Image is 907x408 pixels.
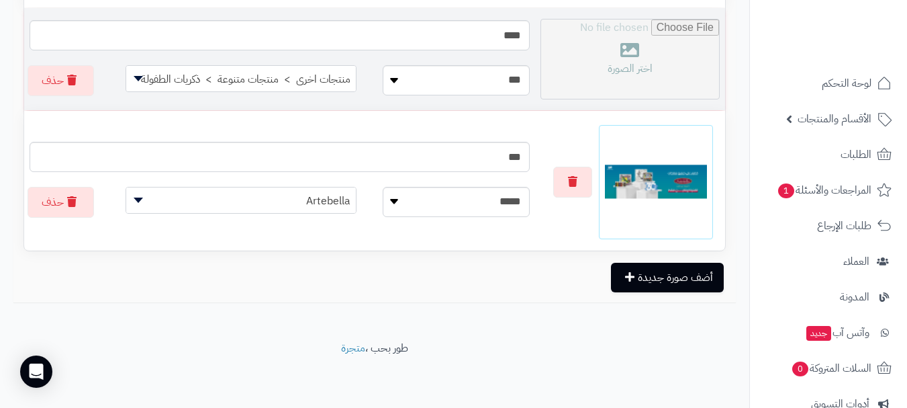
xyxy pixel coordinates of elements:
[126,187,356,214] span: Artebella
[758,174,899,206] a: المراجعات والأسئلة1
[758,317,899,349] a: وآتس آبجديد
[28,65,94,96] button: حذف
[611,263,724,292] button: أضف صورة جديدة
[341,340,365,356] a: متجرة
[778,183,794,198] span: 1
[126,188,356,214] span: Artebella
[792,362,808,376] span: 0
[840,288,869,307] span: المدونة
[758,138,899,171] a: الطلبات
[777,181,871,200] span: المراجعات والأسئلة
[806,326,831,341] span: جديد
[28,187,94,218] button: حذف
[817,216,871,235] span: طلبات الإرجاع
[605,131,707,233] img: 1754387693-artbella%20arabic-100x100.png
[758,67,899,99] a: لوحة التحكم
[841,145,871,164] span: الطلبات
[20,356,52,388] div: Open Intercom Messenger
[758,245,899,278] a: العملاء
[126,66,356,93] span: منتجات اخرى > منتجات متنوعة > ذكريات الطفولة
[798,110,871,128] span: الأقسام والمنتجات
[758,210,899,242] a: طلبات الإرجاع
[758,281,899,313] a: المدونة
[791,359,871,378] span: السلات المتروكة
[822,74,871,93] span: لوحة التحكم
[843,252,869,271] span: العملاء
[805,323,869,342] span: وآتس آب
[758,352,899,384] a: السلات المتروكة0
[126,65,356,92] span: منتجات اخرى > منتجات متنوعة > ذكريات الطفولة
